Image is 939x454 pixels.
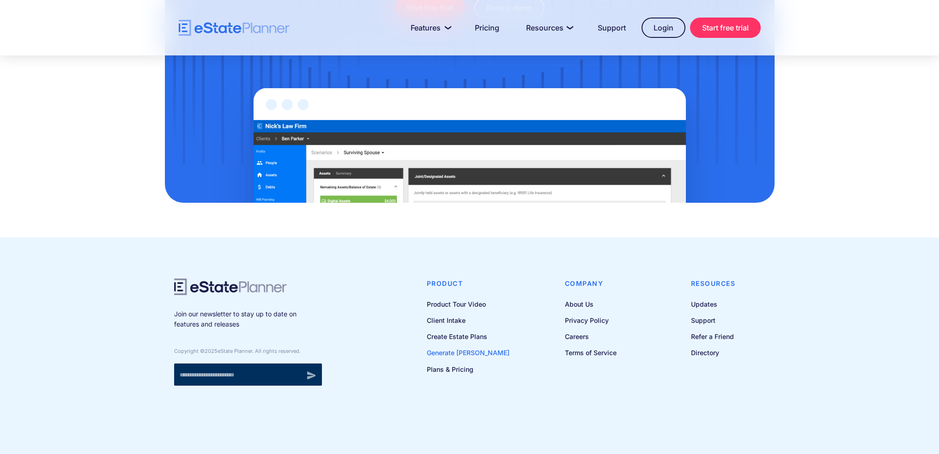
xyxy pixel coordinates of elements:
[174,309,322,330] p: Join our newsletter to stay up to date on features and releases
[427,347,509,358] a: Generate [PERSON_NAME]
[400,18,459,37] a: Features
[691,278,736,289] h4: Resources
[427,363,509,375] a: Plans & Pricing
[464,18,510,37] a: Pricing
[174,363,322,386] form: Newsletter signup
[179,20,290,36] a: home
[427,278,509,289] h4: Product
[691,347,736,358] a: Directory
[565,278,617,289] h4: Company
[427,298,509,310] a: Product Tour Video
[565,315,617,326] a: Privacy Policy
[205,348,218,354] span: 2025
[174,348,322,354] div: Copyright © eState Planner. All rights reserved.
[565,331,617,342] a: Careers
[565,298,617,310] a: About Us
[690,18,761,38] a: Start free trial
[515,18,582,37] a: Resources
[642,18,685,38] a: Login
[691,331,736,342] a: Refer a Friend
[565,347,617,358] a: Terms of Service
[427,331,509,342] a: Create Estate Plans
[427,315,509,326] a: Client Intake
[587,18,637,37] a: Support
[691,298,736,310] a: Updates
[691,315,736,326] a: Support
